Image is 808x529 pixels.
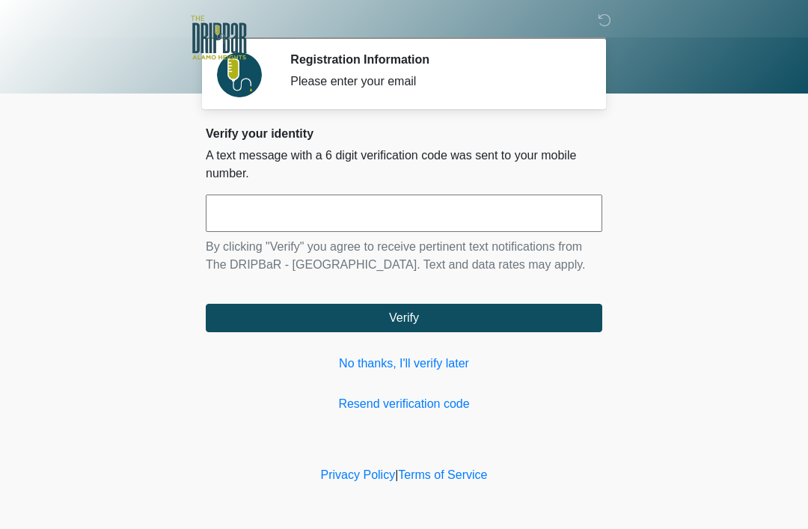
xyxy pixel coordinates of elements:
div: Please enter your email [290,73,580,91]
a: No thanks, I'll verify later [206,355,602,373]
a: Terms of Service [398,468,487,481]
a: | [395,468,398,481]
h2: Verify your identity [206,126,602,141]
p: A text message with a 6 digit verification code was sent to your mobile number. [206,147,602,183]
p: By clicking "Verify" you agree to receive pertinent text notifications from The DRIPBaR - [GEOGRA... [206,238,602,274]
a: Privacy Policy [321,468,396,481]
img: The DRIPBaR - Alamo Heights Logo [191,11,247,64]
a: Resend verification code [206,395,602,413]
button: Verify [206,304,602,332]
